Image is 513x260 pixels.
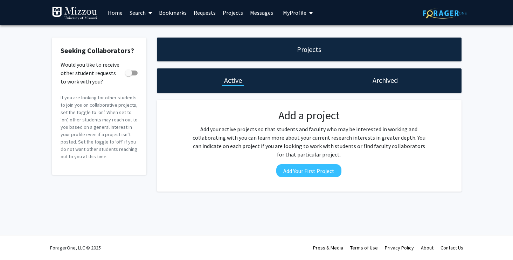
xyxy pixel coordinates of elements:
[373,75,398,85] h1: Archived
[126,0,155,25] a: Search
[52,6,97,20] img: University of Missouri Logo
[219,0,247,25] a: Projects
[350,245,378,251] a: Terms of Use
[313,245,343,251] a: Press & Media
[385,245,414,251] a: Privacy Policy
[61,46,138,55] h2: Seeking Collaborators?
[224,75,242,85] h1: Active
[190,109,428,122] h2: Add a project
[441,245,463,251] a: Contact Us
[421,245,434,251] a: About
[276,164,341,177] button: Add Your First Project
[155,0,190,25] a: Bookmarks
[423,8,467,19] img: ForagerOne Logo
[5,228,30,255] iframe: Chat
[61,94,138,160] p: If you are looking for other students to join you on collaborative projects, set the toggle to ‘o...
[283,9,306,16] span: My Profile
[190,0,219,25] a: Requests
[190,125,428,159] p: Add your active projects so that students and faculty who may be interested in working and collab...
[247,0,277,25] a: Messages
[50,235,101,260] div: ForagerOne, LLC © 2025
[297,45,321,54] h1: Projects
[61,60,122,86] span: Would you like to receive other student requests to work with you?
[104,0,126,25] a: Home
